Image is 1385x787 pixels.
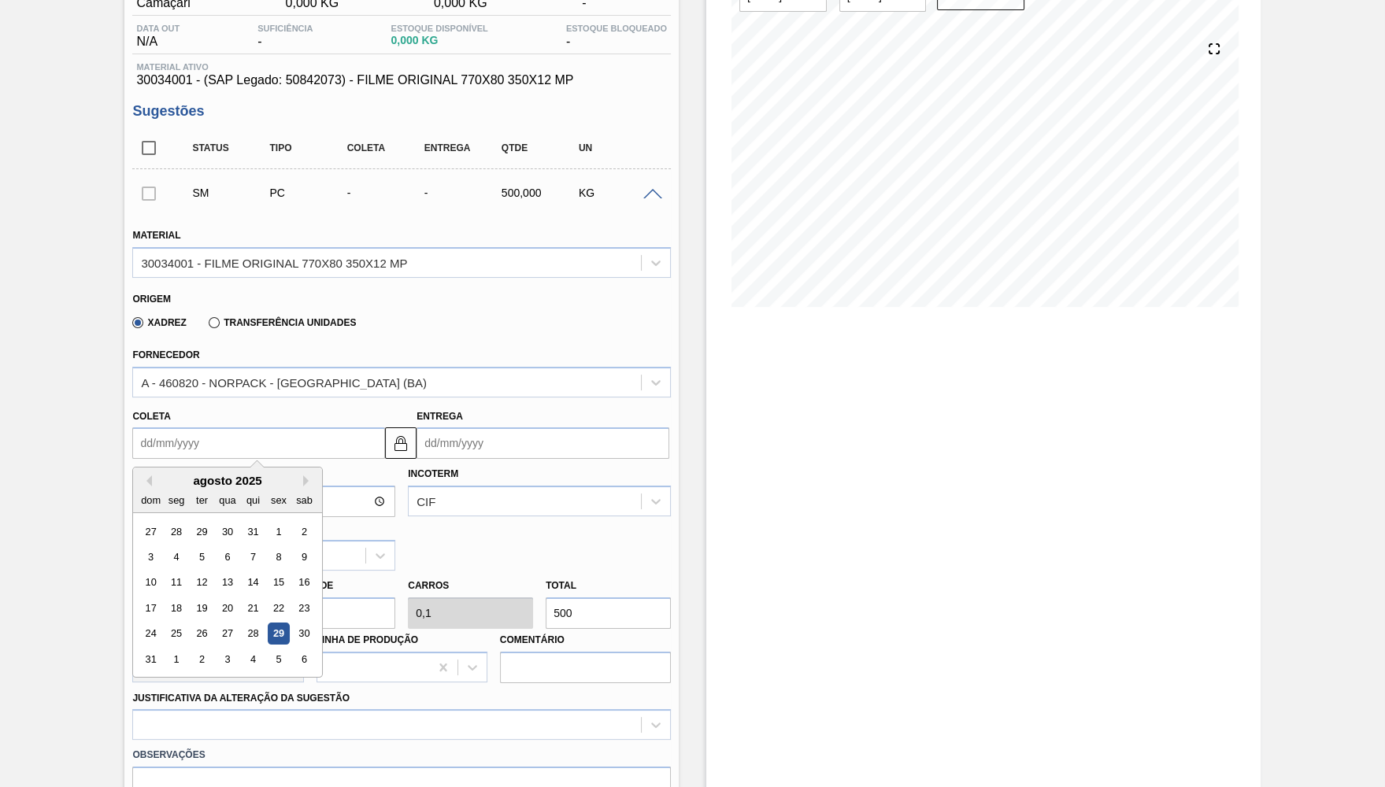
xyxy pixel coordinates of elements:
div: Choose quarta-feira, 27 de agosto de 2025 [217,623,239,645]
div: Choose quinta-feira, 21 de agosto de 2025 [243,597,264,619]
label: Xadrez [132,317,187,328]
img: locked [391,434,410,453]
div: Choose quinta-feira, 28 de agosto de 2025 [243,623,264,645]
div: ter [191,490,213,511]
button: locked [385,427,417,459]
div: Choose domingo, 27 de julho de 2025 [140,521,161,542]
div: Choose segunda-feira, 25 de agosto de 2025 [166,623,187,645]
div: Choose sábado, 2 de agosto de 2025 [294,521,315,542]
button: Next Month [303,475,314,486]
div: Choose segunda-feira, 18 de agosto de 2025 [166,597,187,619]
div: Choose domingo, 31 de agosto de 2025 [140,648,161,670]
label: Material [132,230,180,241]
div: Choose terça-feira, 26 de agosto de 2025 [191,623,213,645]
label: Hora Entrega [132,463,395,486]
div: Choose segunda-feira, 11 de agosto de 2025 [166,572,187,593]
div: - [562,24,671,49]
div: Choose quinta-feira, 31 de julho de 2025 [243,521,264,542]
input: dd/mm/yyyy [417,427,669,459]
div: Coleta [343,142,429,153]
div: qua [217,490,239,511]
div: Choose sexta-feira, 15 de agosto de 2025 [268,572,290,593]
label: Linha de Produção [317,634,419,645]
div: month 2025-08 [139,519,317,672]
div: Choose terça-feira, 12 de agosto de 2025 [191,572,213,593]
div: Choose quinta-feira, 14 de agosto de 2025 [243,572,264,593]
div: A - 460820 - NORPACK - [GEOGRAPHIC_DATA] (BA) [141,375,427,389]
span: Suficiência [257,24,313,33]
label: Observações [132,744,671,767]
div: Choose sábado, 16 de agosto de 2025 [294,572,315,593]
div: Choose sexta-feira, 22 de agosto de 2025 [268,597,290,619]
div: CIF [417,495,435,508]
div: - [254,24,317,49]
span: Material ativo [136,62,667,72]
div: Sugestão Manual [188,187,274,199]
div: Choose domingo, 3 de agosto de 2025 [140,546,161,567]
div: Choose segunda-feira, 1 de setembro de 2025 [166,648,187,670]
div: Choose segunda-feira, 4 de agosto de 2025 [166,546,187,567]
label: Entrega [417,411,463,422]
div: Choose quinta-feira, 7 de agosto de 2025 [243,546,264,567]
div: UN [575,142,661,153]
div: Choose domingo, 10 de agosto de 2025 [140,572,161,593]
div: Choose sexta-feira, 5 de setembro de 2025 [268,648,290,670]
label: Incoterm [408,468,458,479]
div: Status [188,142,274,153]
label: Total [546,580,576,591]
div: Choose domingo, 24 de agosto de 2025 [140,623,161,645]
div: sab [294,490,315,511]
div: Choose terça-feira, 2 de setembro de 2025 [191,648,213,670]
label: Coleta [132,411,170,422]
div: sex [268,490,290,511]
div: Choose quarta-feira, 20 de agosto de 2025 [217,597,239,619]
div: 30034001 - FILME ORIGINAL 770X80 350X12 MP [141,256,407,269]
div: Choose sábado, 9 de agosto de 2025 [294,546,315,567]
div: Choose quarta-feira, 13 de agosto de 2025 [217,572,239,593]
span: 0,000 KG [391,35,488,46]
div: N/A [132,24,183,49]
div: Choose domingo, 17 de agosto de 2025 [140,597,161,619]
label: Comentário [500,629,671,652]
label: Transferência Unidades [209,317,356,328]
div: Choose sábado, 6 de setembro de 2025 [294,648,315,670]
div: dom [140,490,161,511]
div: Choose quarta-feira, 6 de agosto de 2025 [217,546,239,567]
div: 500,000 [498,187,583,199]
label: Carros [408,580,449,591]
div: Choose quinta-feira, 4 de setembro de 2025 [243,648,264,670]
div: Choose terça-feira, 29 de julho de 2025 [191,521,213,542]
div: seg [166,490,187,511]
label: Justificativa da Alteração da Sugestão [132,693,350,704]
div: agosto 2025 [133,474,322,487]
div: Choose quarta-feira, 30 de julho de 2025 [217,521,239,542]
div: Pedido de Compra [266,187,352,199]
label: Origem [132,294,171,305]
div: - [343,187,429,199]
h3: Sugestões [132,103,671,120]
label: Fornecedor [132,349,199,360]
div: Tipo [266,142,352,153]
div: Choose segunda-feira, 28 de julho de 2025 [166,521,187,542]
div: Choose sábado, 23 de agosto de 2025 [294,597,315,619]
div: qui [243,490,264,511]
input: dd/mm/yyyy [132,427,385,459]
span: Estoque Disponível [391,24,488,33]
div: Choose sábado, 30 de agosto de 2025 [294,623,315,645]
div: Choose terça-feira, 5 de agosto de 2025 [191,546,213,567]
span: Data out [136,24,180,33]
div: Choose sexta-feira, 29 de agosto de 2025 [268,623,290,645]
div: - [420,187,506,199]
div: Qtde [498,142,583,153]
button: Previous Month [141,475,152,486]
div: KG [575,187,661,199]
div: Entrega [420,142,506,153]
div: Choose quarta-feira, 3 de setembro de 2025 [217,648,239,670]
div: Choose sexta-feira, 8 de agosto de 2025 [268,546,290,567]
span: Estoque Bloqueado [566,24,667,33]
span: 30034001 - (SAP Legado: 50842073) - FILME ORIGINAL 770X80 350X12 MP [136,73,667,87]
div: Choose terça-feira, 19 de agosto de 2025 [191,597,213,619]
div: Choose sexta-feira, 1 de agosto de 2025 [268,521,290,542]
